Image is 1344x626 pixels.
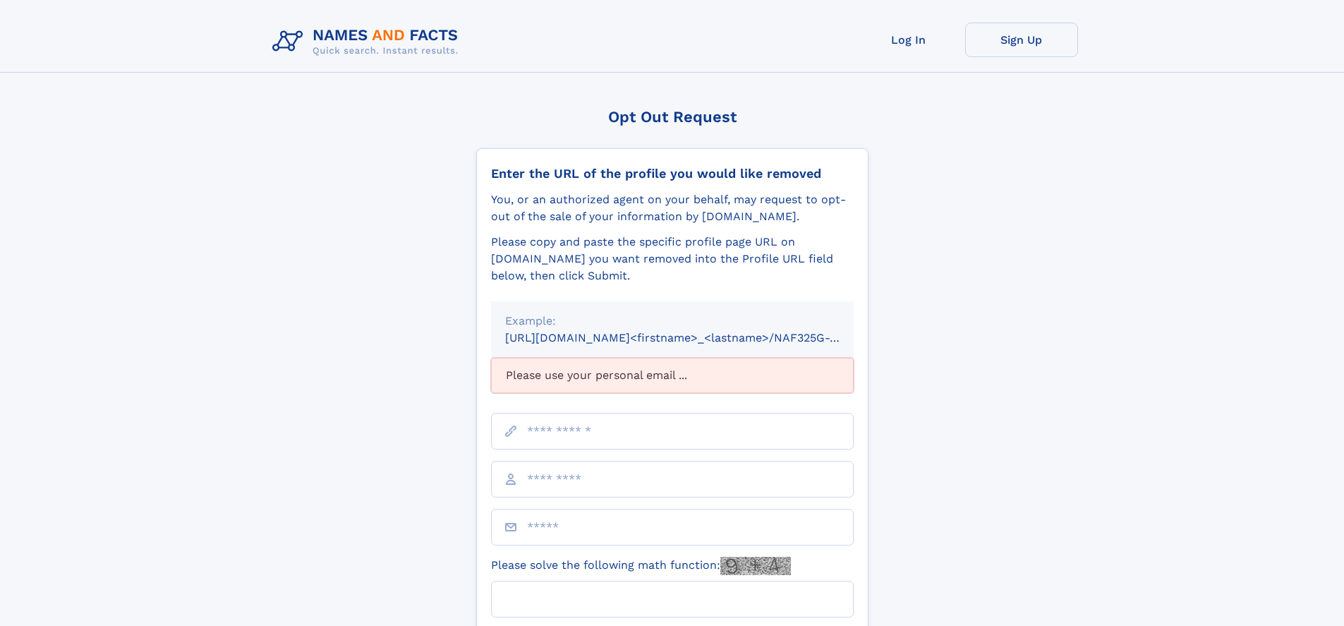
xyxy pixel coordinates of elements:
label: Please solve the following math function: [491,557,791,575]
a: Log In [852,23,965,57]
div: Example: [505,313,840,330]
div: You, or an authorized agent on your behalf, may request to opt-out of the sale of your informatio... [491,191,854,225]
div: Opt Out Request [476,108,868,126]
div: Enter the URL of the profile you would like removed [491,166,854,181]
div: Please use your personal email ... [491,358,854,393]
a: Sign Up [965,23,1078,57]
div: Please copy and paste the specific profile page URL on [DOMAIN_NAME] you want removed into the Pr... [491,234,854,284]
small: [URL][DOMAIN_NAME]<firstname>_<lastname>/NAF325G-xxxxxxxx [505,331,880,344]
img: Logo Names and Facts [267,23,470,61]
